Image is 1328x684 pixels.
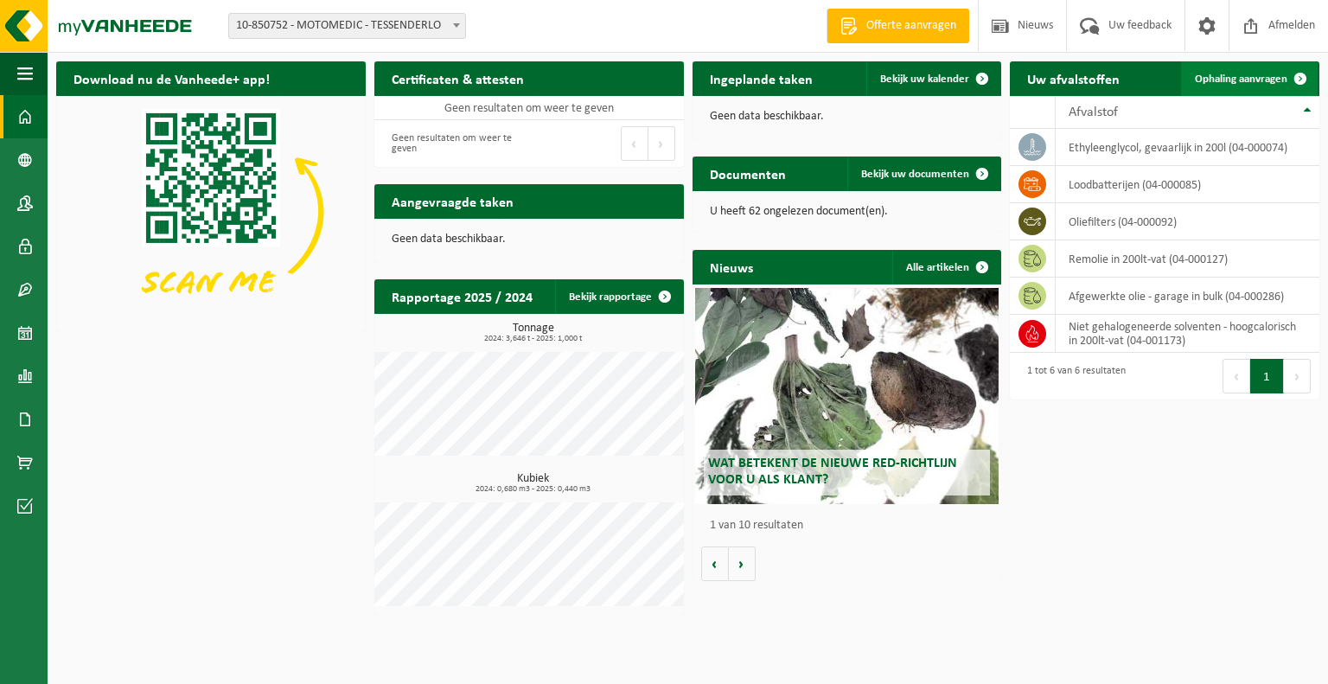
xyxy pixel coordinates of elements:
[1250,359,1284,393] button: 1
[827,9,969,43] a: Offerte aanvragen
[374,184,531,218] h2: Aangevraagde taken
[383,125,520,163] div: Geen resultaten om weer te geven
[383,335,684,343] span: 2024: 3,646 t - 2025: 1,000 t
[847,157,999,191] a: Bekijk uw documenten
[880,74,969,85] span: Bekijk uw kalender
[1010,61,1137,95] h2: Uw afvalstoffen
[621,126,648,161] button: Previous
[1069,105,1118,119] span: Afvalstof
[710,111,985,123] p: Geen data beschikbaar.
[708,457,957,487] span: Wat betekent de nieuwe RED-richtlijn voor u als klant?
[729,547,756,581] button: Volgende
[892,250,999,284] a: Alle artikelen
[693,157,803,190] h2: Documenten
[861,169,969,180] span: Bekijk uw documenten
[701,547,729,581] button: Vorige
[383,323,684,343] h3: Tonnage
[1018,357,1126,395] div: 1 tot 6 van 6 resultaten
[862,17,961,35] span: Offerte aanvragen
[392,233,667,246] p: Geen data beschikbaar.
[229,14,465,38] span: 10-850752 - MOTOMEDIC - TESSENDERLO
[1056,315,1319,353] td: niet gehalogeneerde solventen - hoogcalorisch in 200lt-vat (04-001173)
[710,206,985,218] p: U heeft 62 ongelezen document(en).
[1056,166,1319,203] td: loodbatterijen (04-000085)
[374,61,541,95] h2: Certificaten & attesten
[1223,359,1250,393] button: Previous
[693,250,770,284] h2: Nieuws
[866,61,999,96] a: Bekijk uw kalender
[56,96,366,328] img: Download de VHEPlus App
[1056,278,1319,315] td: afgewerkte olie - garage in bulk (04-000286)
[228,13,466,39] span: 10-850752 - MOTOMEDIC - TESSENDERLO
[1181,61,1318,96] a: Ophaling aanvragen
[555,279,682,314] a: Bekijk rapportage
[383,485,684,494] span: 2024: 0,680 m3 - 2025: 0,440 m3
[648,126,675,161] button: Next
[383,473,684,494] h3: Kubiek
[374,96,684,120] td: Geen resultaten om weer te geven
[1056,203,1319,240] td: oliefilters (04-000092)
[695,288,999,504] a: Wat betekent de nieuwe RED-richtlijn voor u als klant?
[710,520,993,532] p: 1 van 10 resultaten
[1284,359,1311,393] button: Next
[693,61,830,95] h2: Ingeplande taken
[56,61,287,95] h2: Download nu de Vanheede+ app!
[1056,240,1319,278] td: remolie in 200lt-vat (04-000127)
[1056,129,1319,166] td: ethyleenglycol, gevaarlijk in 200l (04-000074)
[374,279,550,313] h2: Rapportage 2025 / 2024
[1195,74,1287,85] span: Ophaling aanvragen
